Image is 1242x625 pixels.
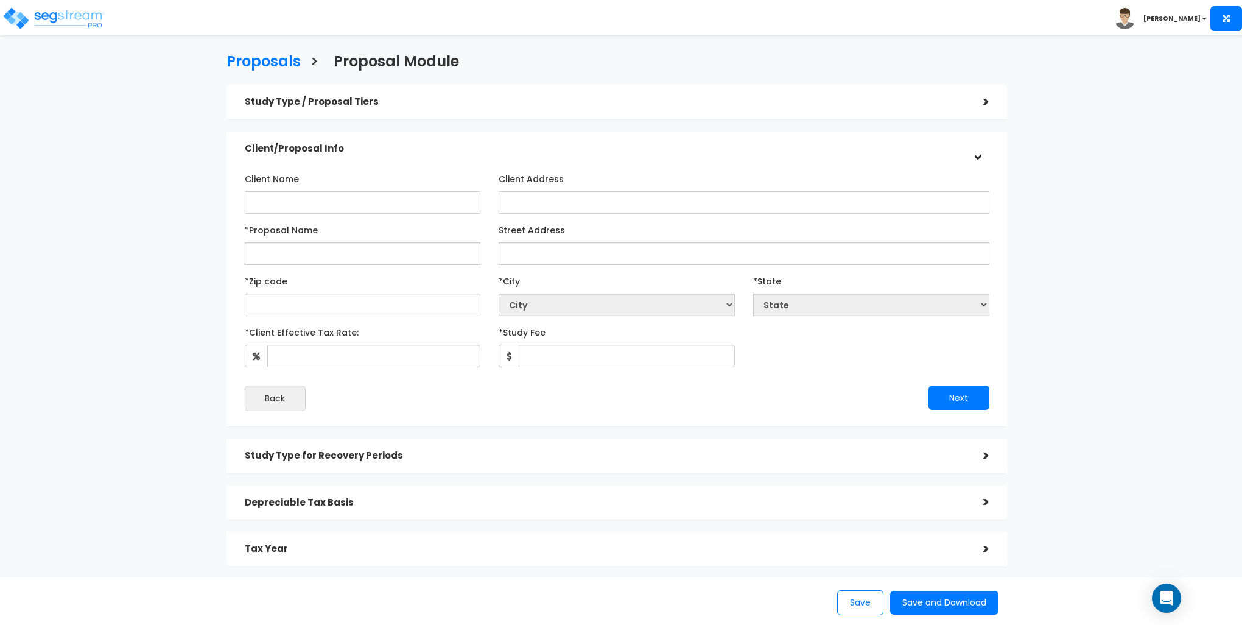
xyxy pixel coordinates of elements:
[1143,14,1201,23] b: [PERSON_NAME]
[245,544,965,554] h5: Tax Year
[499,322,546,339] label: *Study Fee
[325,41,459,79] a: Proposal Module
[965,493,989,512] div: >
[245,322,359,339] label: *Client Effective Tax Rate:
[965,447,989,465] div: >
[499,271,520,288] label: *City
[753,271,781,288] label: *State
[310,54,318,72] h3: >
[965,93,989,111] div: >
[928,386,989,410] button: Next
[245,271,287,288] label: *Zip code
[245,97,965,107] h5: Study Type / Proposal Tiers
[226,54,301,72] h3: Proposals
[245,220,318,236] label: *Proposal Name
[245,386,306,411] button: Back
[890,591,998,615] button: Save and Download
[2,6,105,30] img: logo_pro_r.png
[499,169,564,185] label: Client Address
[965,540,989,559] div: >
[1114,8,1135,29] img: avatar.png
[245,144,965,154] h5: Client/Proposal Info
[837,590,883,615] button: Save
[217,41,301,79] a: Proposals
[967,136,986,161] div: >
[499,220,565,236] label: Street Address
[245,451,965,461] h5: Study Type for Recovery Periods
[245,169,299,185] label: Client Name
[1152,584,1181,613] div: Open Intercom Messenger
[334,54,459,72] h3: Proposal Module
[245,498,965,508] h5: Depreciable Tax Basis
